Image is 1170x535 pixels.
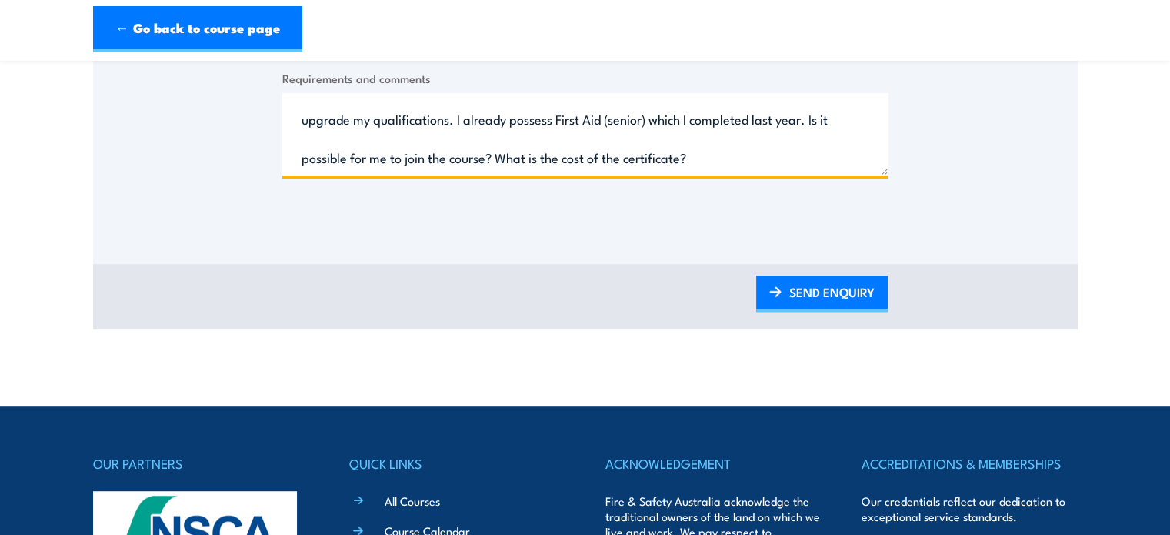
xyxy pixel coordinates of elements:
[862,493,1077,524] p: Our credentials reflect our dedication to exceptional service standards.
[282,69,888,87] label: Requirements and comments
[862,453,1077,474] h4: ACCREDITATIONS & MEMBERSHIPS
[93,453,308,474] h4: OUR PARTNERS
[605,453,821,474] h4: ACKNOWLEDGEMENT
[349,453,565,474] h4: QUICK LINKS
[93,6,302,52] a: ← Go back to course page
[756,276,888,312] a: SEND ENQUIRY
[385,493,440,509] a: All Courses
